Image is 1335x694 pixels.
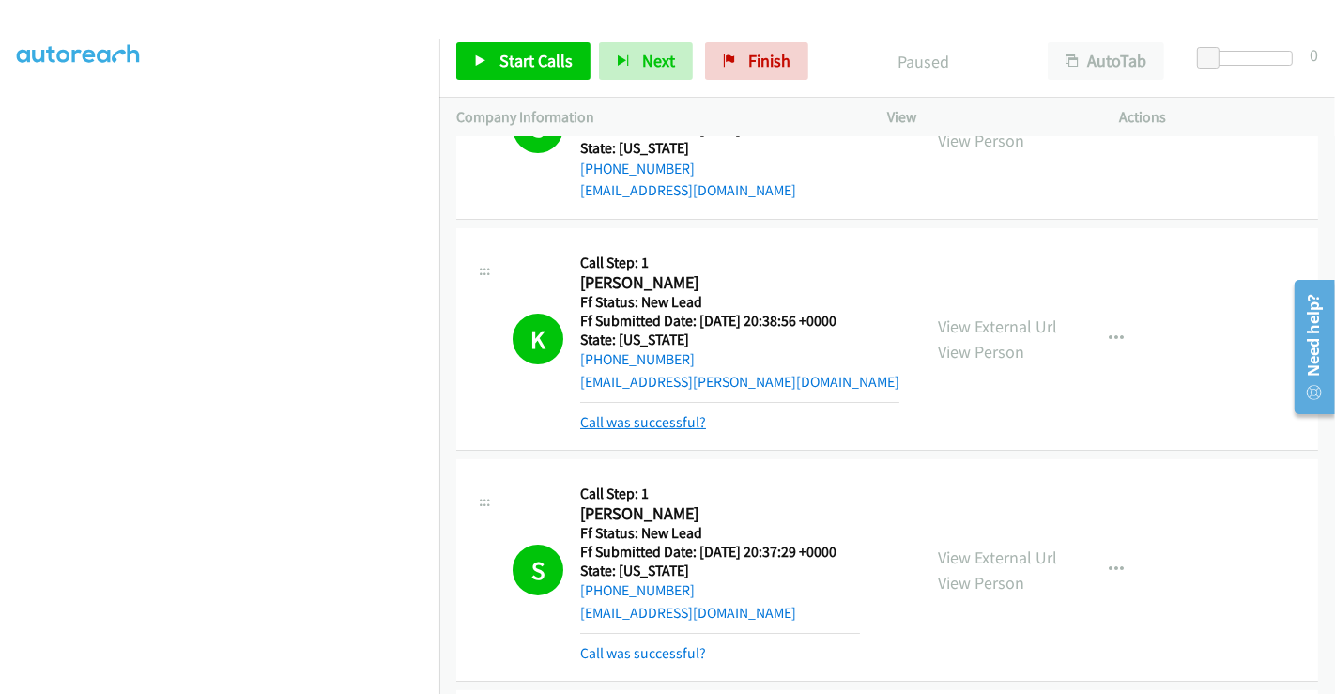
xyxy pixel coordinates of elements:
[887,106,1086,129] p: View
[938,130,1024,151] a: View Person
[1281,272,1335,422] iframe: Resource Center
[499,50,573,71] span: Start Calls
[580,562,860,580] h5: State: [US_STATE]
[580,331,899,349] h5: State: [US_STATE]
[580,373,899,391] a: [EMAIL_ADDRESS][PERSON_NAME][DOMAIN_NAME]
[1310,42,1318,68] div: 0
[580,485,860,503] h5: Call Step: 1
[580,543,860,562] h5: Ff Submitted Date: [DATE] 20:37:29 +0000
[580,524,860,543] h5: Ff Status: New Lead
[580,293,899,312] h5: Ff Status: New Lead
[834,49,1014,74] p: Paused
[938,572,1024,594] a: View Person
[599,42,693,80] button: Next
[580,139,860,158] h5: State: [US_STATE]
[938,316,1057,337] a: View External Url
[580,350,695,368] a: [PHONE_NUMBER]
[580,272,860,294] h2: [PERSON_NAME]
[513,545,563,595] h1: S
[705,42,808,80] a: Finish
[580,413,706,431] a: Call was successful?
[580,181,796,199] a: [EMAIL_ADDRESS][DOMAIN_NAME]
[748,50,790,71] span: Finish
[580,312,899,331] h5: Ff Submitted Date: [DATE] 20:38:56 +0000
[1206,51,1293,66] div: Delay between calls (in seconds)
[456,106,853,129] p: Company Information
[938,547,1057,568] a: View External Url
[580,604,796,622] a: [EMAIL_ADDRESS][DOMAIN_NAME]
[1120,106,1319,129] p: Actions
[1048,42,1164,80] button: AutoTab
[580,503,860,525] h2: [PERSON_NAME]
[642,50,675,71] span: Next
[580,254,899,272] h5: Call Step: 1
[580,644,706,662] a: Call was successful?
[456,42,591,80] a: Start Calls
[580,160,695,177] a: [PHONE_NUMBER]
[513,314,563,364] h1: K
[938,341,1024,362] a: View Person
[580,581,695,599] a: [PHONE_NUMBER]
